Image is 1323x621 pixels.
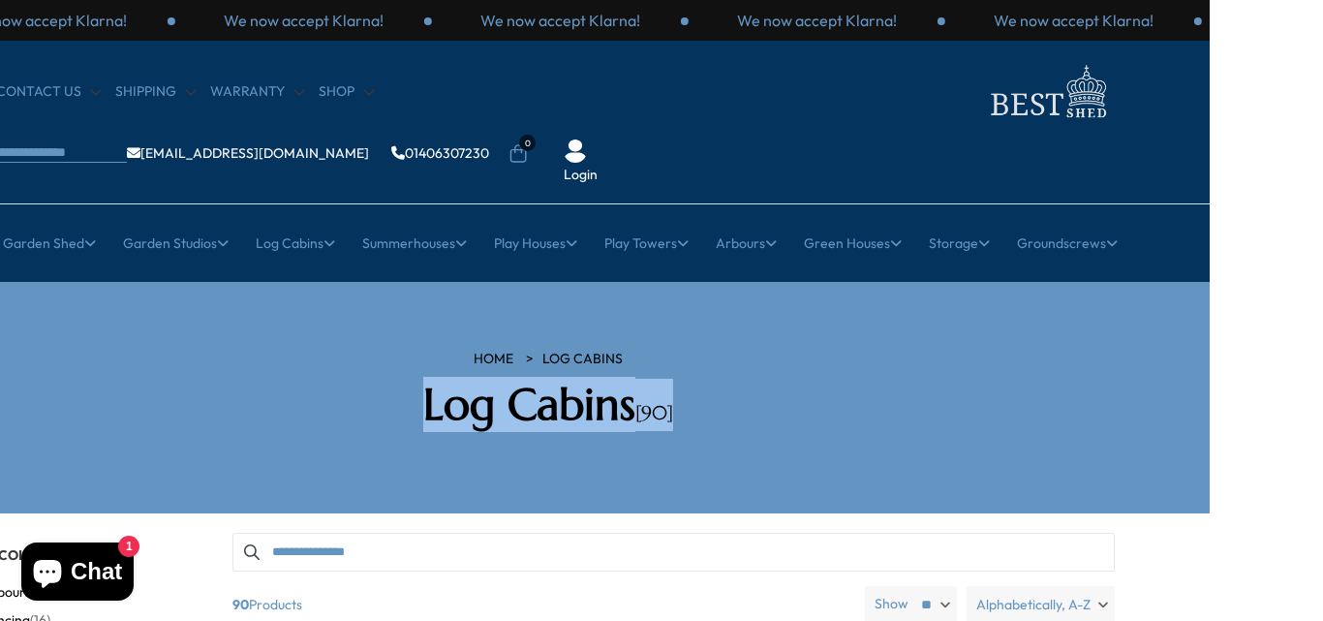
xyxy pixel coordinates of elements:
a: Log Cabins [542,350,623,369]
a: Arbours [716,219,777,267]
inbox-online-store-chat: Shopify online store chat [15,543,139,605]
a: Play Houses [494,219,577,267]
img: logo [979,60,1115,123]
a: Play Towers [604,219,689,267]
a: Storage [929,219,990,267]
div: 3 / 3 [945,10,1202,31]
a: 01406307230 [391,146,489,160]
a: Garden Studios [123,219,229,267]
a: Shipping [115,82,196,102]
a: Groundscrews [1017,219,1118,267]
a: [EMAIL_ADDRESS][DOMAIN_NAME] [127,146,369,160]
div: 2 / 3 [689,10,945,31]
input: Search products [232,533,1115,572]
a: Log Cabins [256,219,335,267]
label: Show [875,595,908,614]
a: Warranty [210,82,304,102]
img: User Icon [564,140,587,163]
div: 3 / 3 [175,10,432,31]
span: 0 [519,135,536,151]
a: Garden Shed [3,219,96,267]
h2: Log Cabins [272,379,824,431]
a: 0 [508,144,528,164]
p: We now accept Klarna! [994,10,1154,31]
p: We now accept Klarna! [480,10,640,31]
p: We now accept Klarna! [224,10,384,31]
span: [90] [635,401,673,425]
p: We now accept Klarna! [737,10,897,31]
a: HOME [474,350,513,369]
div: 1 / 3 [432,10,689,31]
a: Summerhouses [362,219,467,267]
a: Shop [319,82,374,102]
a: Login [564,166,598,185]
a: Green Houses [804,219,902,267]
